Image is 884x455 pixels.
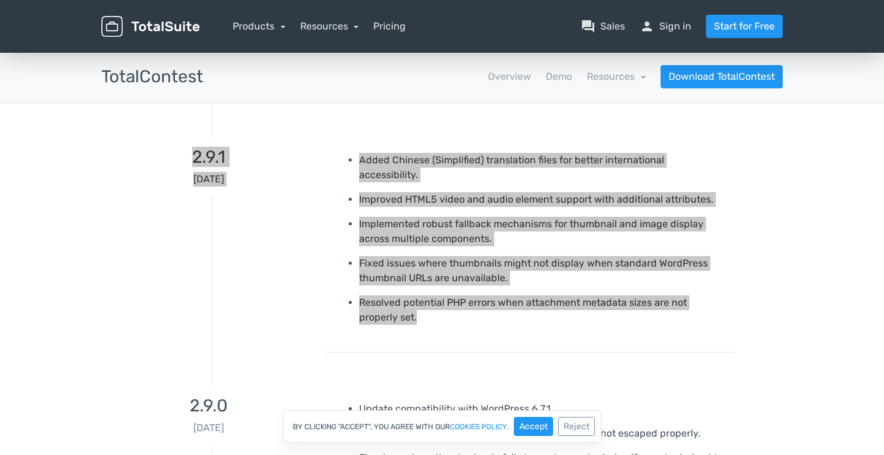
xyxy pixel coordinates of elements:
h3: TotalContest [101,68,203,87]
a: personSign in [640,19,691,34]
img: TotalSuite for WordPress [101,16,200,37]
span: person [640,19,654,34]
a: Demo [546,69,572,84]
div: By clicking "Accept", you agree with our . [283,410,602,443]
span: question_answer [581,19,595,34]
a: question_answerSales [581,19,625,34]
h3: 2.9.1 [101,148,316,167]
a: Products [233,20,285,32]
p: Added Chinese (Simplified) translation files for better international accessibility. [359,153,724,182]
h3: 2.9.0 [101,397,316,416]
a: Download TotalContest [661,65,783,88]
p: Update compatibility with WordPress 6.7.1. [359,402,724,416]
a: Start for Free [706,15,783,38]
a: Overview [488,69,531,84]
a: cookies policy [450,423,507,430]
button: Accept [514,417,553,436]
button: Reject [558,417,595,436]
p: Resolved potential PHP errors when attachment metadata sizes are not properly set. [359,295,724,325]
a: Pricing [373,19,406,34]
p: [DATE] [101,172,316,187]
a: Resources [300,20,359,32]
p: Improved HTML5 video and audio element support with additional attributes. [359,192,724,207]
a: Resources [587,71,646,82]
p: Fixed issues where thumbnails might not display when standard WordPress thumbnail URLs are unavai... [359,256,724,286]
p: Implemented robust fallback mechanisms for thumbnail and image display across multiple components. [359,217,724,246]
